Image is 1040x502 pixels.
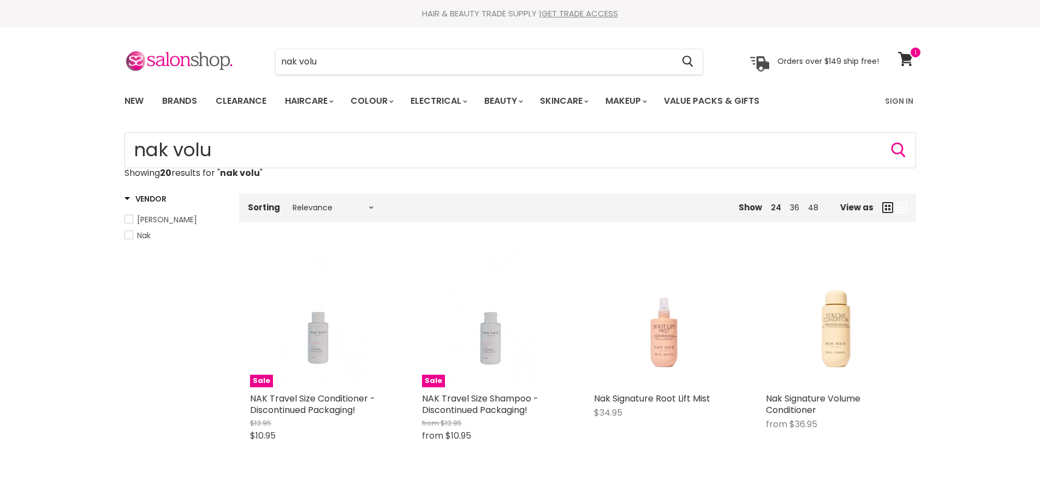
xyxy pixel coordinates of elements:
[111,8,930,19] div: HAIR & BEAUTY TRADE SUPPLY |
[441,418,462,428] span: $13.95
[137,230,151,241] span: Nak
[840,203,873,212] span: View as
[402,90,474,113] a: Electrical
[608,248,719,387] img: Nak Signature Root Lift Mist
[771,202,781,213] a: 24
[766,418,787,430] span: from
[422,375,445,387] span: Sale
[116,85,823,117] ul: Main menu
[594,406,622,419] span: $34.95
[445,429,471,442] span: $10.95
[154,90,205,113] a: Brands
[422,418,439,428] span: from
[532,90,595,113] a: Skincare
[160,167,171,179] strong: 20
[789,418,817,430] span: $36.95
[808,202,818,213] a: 48
[878,90,920,113] a: Sign In
[594,248,733,387] a: Nak Signature Root Lift Mist
[275,49,703,75] form: Product
[342,90,400,113] a: Colour
[250,392,375,416] a: NAK Travel Size Conditioner - Discontinued Packaging!
[542,8,618,19] a: GET TRADE ACCESS
[766,248,905,387] a: Nak Signature Volume Conditioner
[276,49,674,74] input: Search
[739,202,762,213] span: Show
[207,90,275,113] a: Clearance
[111,85,930,117] nav: Main
[985,451,1029,491] iframe: Gorgias live chat messenger
[777,56,879,66] p: Orders over $149 ship free!
[137,214,197,225] span: [PERSON_NAME]
[250,375,273,387] span: Sale
[124,132,916,168] form: Product
[594,392,710,405] a: Nak Signature Root Lift Mist
[277,90,340,113] a: Haircare
[124,193,167,204] h3: Vendor
[248,203,280,212] label: Sorting
[124,214,225,226] a: Ardell
[124,132,916,168] input: Search
[674,49,703,74] button: Search
[250,429,276,442] span: $10.95
[116,90,152,113] a: New
[790,202,799,213] a: 36
[476,90,530,113] a: Beauty
[445,248,538,387] img: NAK Travel Size Shampoo - Discontinued Packaging!
[124,229,225,241] a: Nak
[220,167,260,179] strong: nak volu
[422,429,443,442] span: from
[656,90,768,113] a: Value Packs & Gifts
[422,248,561,387] a: NAK Travel Size Shampoo - Discontinued Packaging!Sale
[422,392,538,416] a: NAK Travel Size Shampoo - Discontinued Packaging!
[766,392,860,416] a: Nak Signature Volume Conditioner
[273,248,366,387] img: NAK Travel Size Conditioner - Discontinued Packaging!
[250,248,389,387] a: NAK Travel Size Conditioner - Discontinued Packaging!Sale
[780,248,891,387] img: Nak Signature Volume Conditioner
[250,418,271,428] span: $13.95
[890,141,907,159] button: Search
[124,168,916,178] p: Showing results for " "
[597,90,653,113] a: Makeup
